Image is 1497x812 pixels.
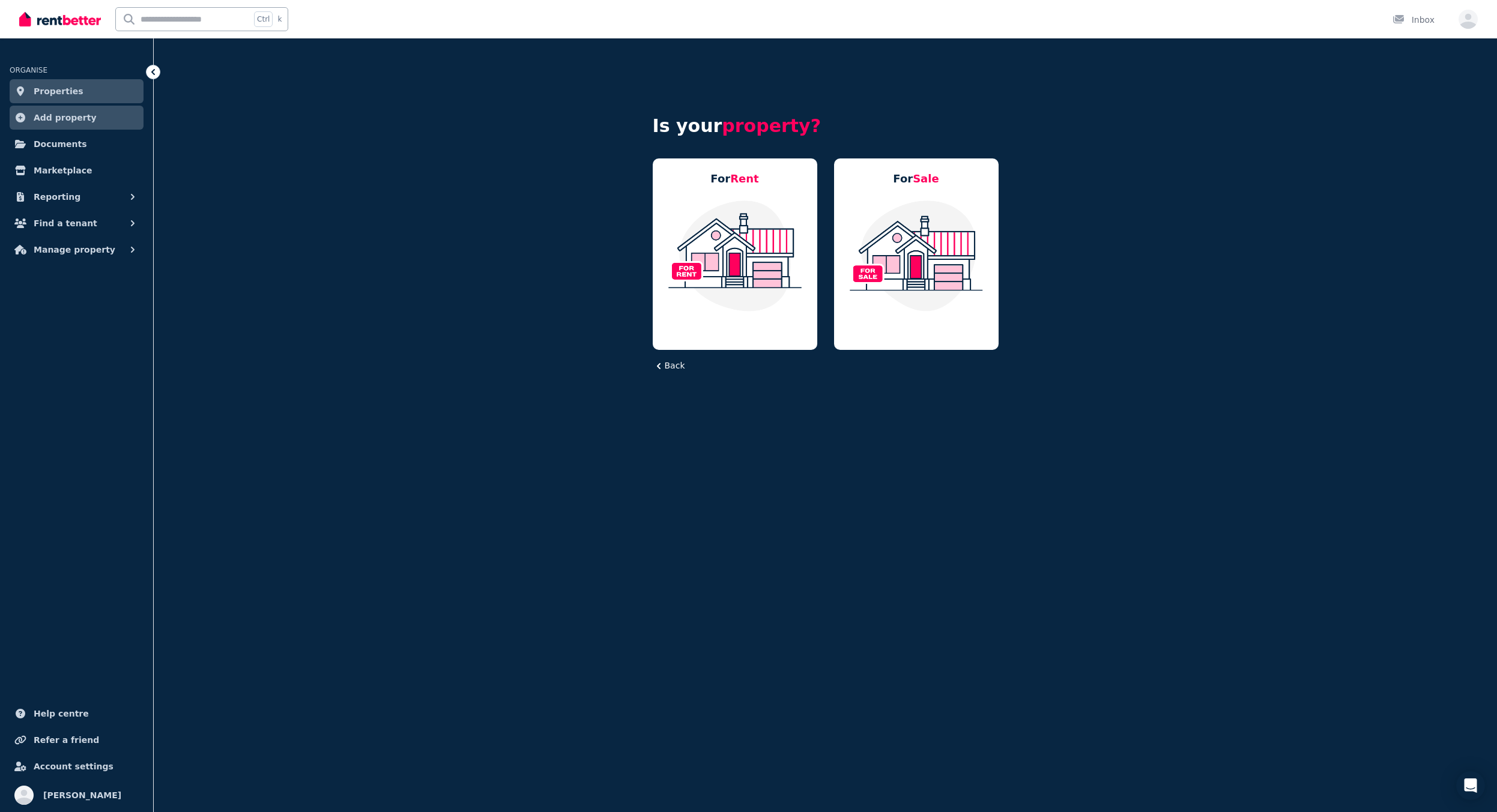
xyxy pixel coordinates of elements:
[710,170,758,187] h5: For
[34,216,97,230] span: Find a tenant
[34,163,92,178] span: Marketplace
[34,110,97,125] span: Add property
[10,211,144,235] button: Find a tenant
[653,115,999,137] h4: Is your
[722,115,821,136] span: property?
[913,172,939,185] span: Sale
[34,190,80,204] span: Reporting
[10,185,144,209] button: Reporting
[10,66,47,74] span: ORGANISE
[10,702,144,726] a: Help centre
[893,170,939,187] h5: For
[43,788,121,802] span: [PERSON_NAME]
[846,199,987,312] img: Residential Property For Sale
[10,728,144,752] a: Refer a friend
[10,79,144,103] a: Properties
[34,84,83,98] span: Properties
[34,706,89,721] span: Help centre
[653,359,685,372] button: Back
[34,137,87,151] span: Documents
[277,14,282,24] span: k
[730,172,759,185] span: Rent
[10,132,144,156] a: Documents
[10,106,144,130] a: Add property
[34,759,113,774] span: Account settings
[10,754,144,778] a: Account settings
[19,10,101,28] img: RentBetter
[1456,771,1485,800] div: Open Intercom Messenger
[1393,14,1435,26] div: Inbox
[10,238,144,262] button: Manage property
[34,242,115,257] span: Manage property
[34,733,99,747] span: Refer a friend
[10,158,144,182] a: Marketplace
[665,199,805,312] img: Residential Property For Rent
[254,11,273,27] span: Ctrl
